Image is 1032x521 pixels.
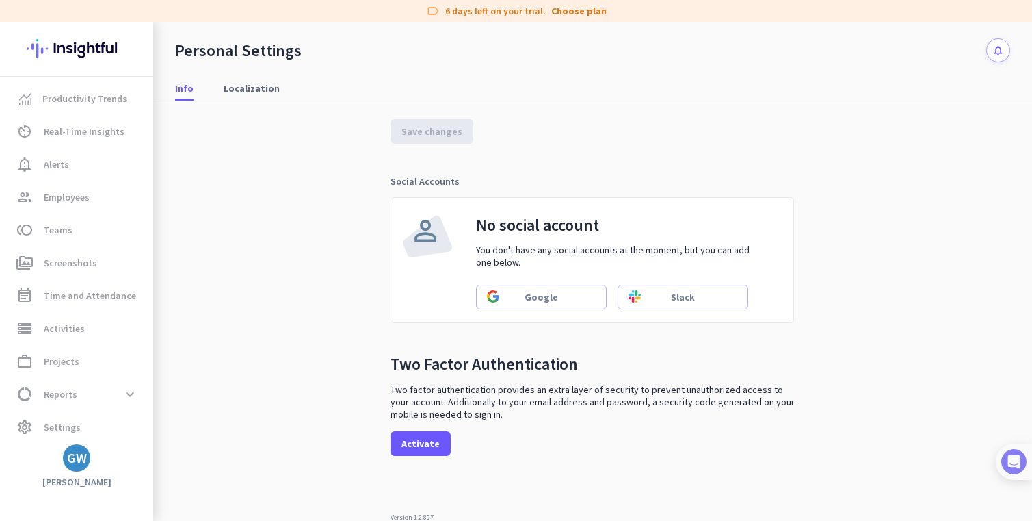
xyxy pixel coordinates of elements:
[44,288,136,304] span: Time and Attendance
[3,345,153,378] a: work_outlineProjects
[44,156,69,173] span: Alerts
[44,353,79,370] span: Projects
[986,38,1010,62] button: notifications
[1001,449,1027,474] img: Intercom Logo
[426,4,440,18] i: label
[16,320,33,337] i: storage
[19,92,31,105] img: menu-item
[402,214,453,262] img: user-icon
[16,353,33,370] i: work_outline
[175,40,302,61] div: Personal Settings
[3,82,153,115] a: menu-itemProductivity Trends
[175,81,194,95] span: Info
[16,288,33,304] i: event_note
[16,156,33,173] i: notification_important
[629,290,641,303] img: Sign in using slack
[401,437,440,450] span: Activate
[3,312,153,345] a: storageActivities
[118,382,142,407] button: expand_more
[551,4,607,18] a: Choose plan
[3,181,153,214] a: groupEmployees
[3,279,153,312] a: event_noteTime and Attendance
[16,386,33,403] i: data_usage
[44,320,85,337] span: Activities
[224,81,280,95] span: Localization
[391,383,795,420] p: Two factor authentication provides an extra layer of security to prevent unauthorized access to y...
[42,90,127,107] span: Productivity Trends
[391,431,451,456] button: Activate
[16,255,33,271] i: perm_media
[476,214,758,236] h3: No social account
[44,255,97,271] span: Screenshots
[3,411,153,444] a: settingsSettings
[618,285,748,309] button: Sign in using slackSlack
[16,189,33,205] i: group
[3,378,153,411] a: data_usageReportsexpand_more
[27,22,127,75] img: Insightful logo
[992,45,1004,56] i: notifications
[3,148,153,181] a: notification_importantAlerts
[391,356,578,372] h2: Two Factor Authentication
[67,451,87,465] div: GW
[3,246,153,279] a: perm_mediaScreenshots
[671,290,695,304] span: Slack
[44,123,124,140] span: Real-Time Insights
[391,177,795,186] div: Social Accounts
[44,386,77,403] span: Reports
[487,290,499,303] img: Sign in using google
[16,123,33,140] i: av_timer
[476,285,607,309] button: Sign in using googleGoogle
[16,419,33,435] i: settings
[476,244,758,268] p: You don't have any social accounts at the moment, but you can add one below.
[44,419,81,435] span: Settings
[3,214,153,246] a: tollTeams
[3,115,153,148] a: av_timerReal-Time Insights
[44,222,72,238] span: Teams
[525,290,558,304] span: Google
[16,222,33,238] i: toll
[44,189,90,205] span: Employees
